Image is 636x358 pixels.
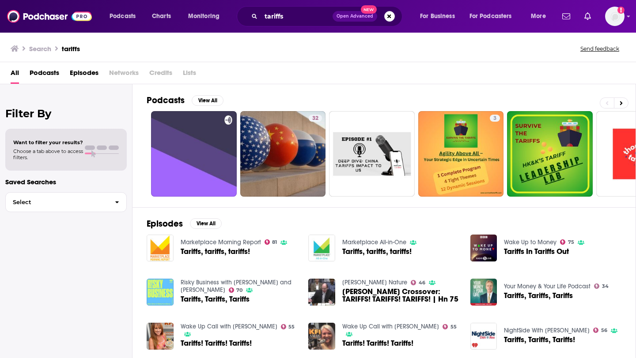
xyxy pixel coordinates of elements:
a: Tariffs! Tariffs! Tariffs! [181,339,252,347]
a: Show notifications dropdown [559,9,574,24]
a: Wake Up to Money [504,239,556,246]
span: Select [6,199,108,205]
h3: tariffs [62,45,80,53]
span: 3 [493,114,496,123]
h2: Episodes [147,218,183,229]
img: Podchaser - Follow, Share and Rate Podcasts [7,8,92,25]
a: 81 [265,239,277,245]
svg: Add a profile image [617,7,625,14]
button: Show profile menu [605,7,625,26]
a: Tariffs, Tariffs, Tariffs [181,295,250,303]
a: Tariffs, Tariffs, Tariffs! [504,336,575,343]
a: 55 [281,324,295,329]
span: 55 [288,325,295,329]
img: Tariffs In Tariffs Out [470,235,497,261]
a: 75 [560,239,574,245]
a: Haman Nature [342,279,407,286]
a: Marketplace Morning Report [181,239,261,246]
a: Tariffs, Tariffs, Tariffs [504,292,573,299]
button: open menu [182,9,231,23]
span: Credits [149,66,172,84]
a: 32 [240,111,326,197]
span: New [361,5,377,14]
img: Tariffs, Tariffs, Tariffs! [470,323,497,350]
img: User Profile [605,7,625,26]
a: 70 [229,287,243,293]
span: Want to filter your results? [13,139,83,145]
a: EpisodesView All [147,218,222,229]
span: 32 [312,114,318,123]
span: Lists [183,66,196,84]
img: Tariffs, Tariffs, Tariffs [147,279,174,306]
button: open menu [525,9,557,23]
a: Tariffs In Tariffs Out [504,248,569,255]
span: Monitoring [188,10,220,22]
a: Tariffs, tariffs, tariffs! [181,248,250,255]
img: Tariffs! Tariffs! Tariffs! [147,323,174,350]
span: 46 [419,281,425,285]
img: Tariffs! Tariffs! Tariffs! [308,323,335,350]
a: Marketplace All-in-One [342,239,406,246]
a: Podcasts [30,66,59,84]
a: Risky Business with Nate Silver and Maria Konnikova [181,279,291,294]
a: 34 [594,283,609,289]
div: Search podcasts, credits, & more... [245,6,411,26]
a: Tariffs, tariffs, tariffs! [308,235,335,261]
span: Podcasts [110,10,136,22]
a: 32 [309,115,322,122]
a: Your Money & Your Life Podcast [504,283,591,290]
h2: Filter By [5,107,127,120]
span: 55 [450,325,457,329]
a: All [11,66,19,84]
a: Wake Up Call with Amy King [342,323,439,330]
span: 81 [272,240,277,244]
h2: Podcasts [147,95,185,106]
a: Show notifications dropdown [581,9,594,24]
a: Bob Murphy Crossover: TARIFFS! TARIFFS! TARIFFS! | Hn 75 [342,288,460,303]
span: Choose a tab above to access filters. [13,148,83,160]
span: More [531,10,546,22]
span: 75 [568,240,574,244]
button: open menu [464,9,525,23]
h3: Search [29,45,51,53]
span: For Podcasters [469,10,512,22]
a: Tariffs, tariffs, tariffs! [342,248,412,255]
a: Episodes [70,66,98,84]
a: 46 [411,280,425,285]
a: Tariffs, tariffs, tariffs! [147,235,174,261]
button: Send feedback [578,45,622,52]
img: Tariffs, Tariffs, Tariffs [470,279,497,306]
span: [PERSON_NAME] Crossover: TARIFFS! TARIFFS! TARIFFS! | Hn 75 [342,288,460,303]
a: 3 [490,115,500,122]
button: View All [192,95,223,106]
button: open menu [414,9,466,23]
p: Saved Searches [5,178,127,186]
img: Bob Murphy Crossover: TARIFFS! TARIFFS! TARIFFS! | Hn 75 [308,279,335,306]
span: Logged in as notablypr2 [605,7,625,26]
a: 3 [418,111,504,197]
a: Wake Up Call with Amy King [181,323,277,330]
button: View All [190,218,222,229]
span: 34 [602,284,609,288]
span: 70 [236,288,242,292]
button: Open AdvancedNew [333,11,377,22]
span: Open Advanced [337,14,373,19]
span: 56 [601,328,607,332]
